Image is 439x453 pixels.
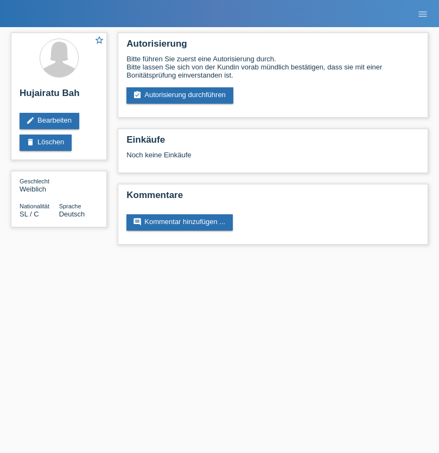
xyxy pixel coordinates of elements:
[20,113,79,129] a: editBearbeiten
[412,10,434,17] a: menu
[20,135,72,151] a: deleteLöschen
[126,214,233,231] a: commentKommentar hinzufügen ...
[20,210,39,218] span: Sierra Leone / C / 31.10.2021
[59,203,81,209] span: Sprache
[133,218,142,226] i: comment
[20,178,49,184] span: Geschlecht
[20,203,49,209] span: Nationalität
[133,91,142,99] i: assignment_turned_in
[26,116,35,125] i: edit
[126,55,419,79] div: Bitte führen Sie zuerst eine Autorisierung durch. Bitte lassen Sie sich von der Kundin vorab münd...
[94,35,104,47] a: star_border
[94,35,104,45] i: star_border
[126,190,419,206] h2: Kommentare
[126,87,233,104] a: assignment_turned_inAutorisierung durchführen
[126,39,419,55] h2: Autorisierung
[20,88,98,104] h2: Hujairatu Bah
[126,151,419,167] div: Noch keine Einkäufe
[417,9,428,20] i: menu
[20,177,59,193] div: Weiblich
[126,135,419,151] h2: Einkäufe
[59,210,85,218] span: Deutsch
[26,138,35,146] i: delete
